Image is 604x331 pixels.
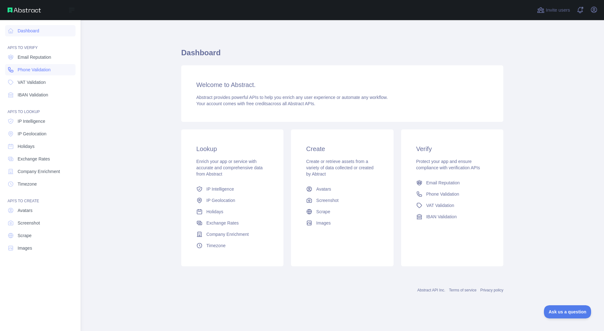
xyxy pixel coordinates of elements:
span: IP Geolocation [18,131,47,137]
span: IBAN Validation [18,92,48,98]
iframe: Toggle Customer Support [544,305,591,318]
div: API'S TO VERIFY [5,38,75,50]
a: Scrape [304,206,381,217]
span: Your account comes with across all Abstract APIs. [196,101,315,106]
span: IP Geolocation [206,197,235,203]
a: Privacy policy [480,288,503,292]
a: Timezone [194,240,271,251]
a: Avatars [5,205,75,216]
a: IP Intelligence [194,183,271,195]
a: Exchange Rates [194,217,271,229]
a: Images [304,217,381,229]
span: Scrape [316,209,330,215]
a: Screenshot [5,217,75,229]
a: Holidays [194,206,271,217]
span: Screenshot [18,220,40,226]
span: Protect your app and ensure compliance with verification APIs [416,159,480,170]
h1: Dashboard [181,48,503,63]
span: IBAN Validation [426,214,457,220]
a: VAT Validation [5,77,75,88]
span: Scrape [18,232,31,239]
span: IP Intelligence [206,186,234,192]
span: Email Reputation [18,54,51,60]
span: Holidays [206,209,223,215]
span: Avatars [316,186,331,192]
span: Images [316,220,331,226]
a: Company Enrichment [5,166,75,177]
a: Terms of service [449,288,476,292]
span: free credits [246,101,268,106]
span: Avatars [18,207,32,214]
span: VAT Validation [18,79,46,85]
a: IP Intelligence [5,116,75,127]
a: Phone Validation [5,64,75,75]
a: Company Enrichment [194,229,271,240]
span: Timezone [206,242,226,249]
a: Email Reputation [5,52,75,63]
span: Enrich your app or service with accurate and comprehensive data from Abstract [196,159,263,176]
a: IP Geolocation [194,195,271,206]
a: IBAN Validation [414,211,491,222]
span: Images [18,245,32,251]
img: Abstract API [8,8,41,13]
span: Phone Validation [18,67,51,73]
span: Company Enrichment [18,168,60,175]
h3: Welcome to Abstract. [196,80,488,89]
a: VAT Validation [414,200,491,211]
span: Exchange Rates [18,156,50,162]
a: Dashboard [5,25,75,36]
span: VAT Validation [426,202,454,209]
span: Email Reputation [426,180,460,186]
a: Images [5,242,75,254]
div: API'S TO CREATE [5,191,75,203]
h3: Create [306,144,378,153]
a: Abstract API Inc. [417,288,445,292]
span: IP Intelligence [18,118,45,124]
a: Phone Validation [414,188,491,200]
a: Scrape [5,230,75,241]
span: Create or retrieve assets from a variety of data collected or created by Abtract [306,159,373,176]
a: Exchange Rates [5,153,75,165]
span: Phone Validation [426,191,459,197]
a: IP Geolocation [5,128,75,139]
a: IBAN Validation [5,89,75,100]
a: Timezone [5,178,75,190]
span: Company Enrichment [206,231,249,237]
span: Holidays [18,143,35,149]
a: Holidays [5,141,75,152]
span: Exchange Rates [206,220,239,226]
h3: Lookup [196,144,268,153]
span: Screenshot [316,197,338,203]
a: Avatars [304,183,381,195]
span: Timezone [18,181,37,187]
span: Abstract provides powerful APIs to help you enrich any user experience or automate any workflow. [196,95,388,100]
button: Invite users [536,5,571,15]
h3: Verify [416,144,488,153]
span: Invite users [546,7,570,14]
a: Email Reputation [414,177,491,188]
a: Screenshot [304,195,381,206]
div: API'S TO LOOKUP [5,102,75,114]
